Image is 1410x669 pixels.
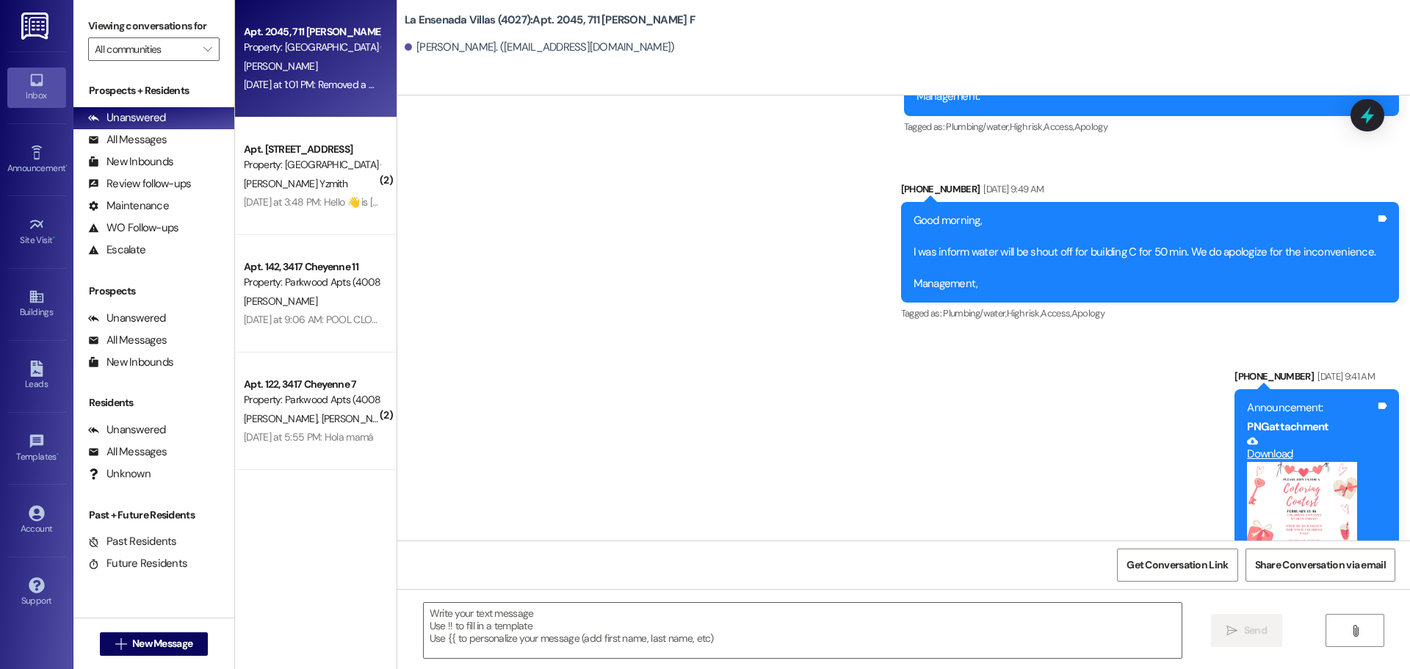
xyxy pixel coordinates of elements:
[1074,120,1107,133] span: Apology
[1127,557,1228,573] span: Get Conversation Link
[21,12,51,40] img: ResiDesk Logo
[73,83,234,98] div: Prospects + Residents
[244,412,322,425] span: [PERSON_NAME]
[914,213,1376,292] div: Good morning, I was inform water will be shout off for building C for 50 min. We do apologize for...
[88,154,173,170] div: New Inbounds
[65,161,68,171] span: •
[901,303,1400,324] div: Tagged as:
[244,392,380,408] div: Property: Parkwood Apts (4008)
[132,636,192,651] span: New Message
[203,43,211,55] i: 
[1247,400,1357,416] div: Announcement:
[244,275,380,290] div: Property: Parkwood Apts (4008)
[57,449,59,460] span: •
[244,24,380,40] div: Apt. 2045, 711 [PERSON_NAME] F
[1041,307,1071,319] span: Access ,
[7,284,66,324] a: Buildings
[244,142,380,157] div: Apt. [STREET_ADDRESS]
[244,259,380,275] div: Apt. 142, 3417 Cheyenne 11
[88,242,145,258] div: Escalate
[1226,625,1237,637] i: 
[88,110,166,126] div: Unanswered
[88,466,151,482] div: Unknown
[88,444,167,460] div: All Messages
[1245,549,1395,582] button: Share Conversation via email
[321,412,470,425] span: [PERSON_NAME] [PERSON_NAME]
[1247,462,1357,604] button: Zoom image
[1071,307,1104,319] span: Apology
[7,501,66,540] a: Account
[244,294,317,308] span: [PERSON_NAME]
[73,507,234,523] div: Past + Future Residents
[1247,419,1328,434] b: PNG attachment
[88,311,166,326] div: Unanswered
[1234,369,1399,389] div: [PHONE_NUMBER]
[405,40,675,55] div: [PERSON_NAME]. ([EMAIL_ADDRESS][DOMAIN_NAME])
[88,198,169,214] div: Maintenance
[1010,120,1044,133] span: High risk ,
[88,220,178,236] div: WO Follow-ups
[1255,557,1386,573] span: Share Conversation via email
[100,632,209,656] button: New Message
[115,638,126,650] i: 
[1044,120,1074,133] span: Access ,
[95,37,196,61] input: All communities
[88,534,177,549] div: Past Residents
[244,40,380,55] div: Property: [GEOGRAPHIC_DATA] (4027)
[88,132,167,148] div: All Messages
[7,429,66,469] a: Templates •
[244,157,380,173] div: Property: [GEOGRAPHIC_DATA] (4015)
[88,556,187,571] div: Future Residents
[244,377,380,392] div: Apt. 122, 3417 Cheyenne 7
[88,333,167,348] div: All Messages
[88,422,166,438] div: Unanswered
[980,181,1044,197] div: [DATE] 9:49 AM
[244,59,317,73] span: [PERSON_NAME]
[7,356,66,396] a: Leads
[904,116,1400,137] div: Tagged as:
[1117,549,1237,582] button: Get Conversation Link
[7,573,66,612] a: Support
[7,212,66,252] a: Site Visit •
[943,307,1006,319] span: Plumbing/water ,
[1314,369,1375,384] div: [DATE] 9:41 AM
[88,15,220,37] label: Viewing conversations for
[1007,307,1041,319] span: High risk ,
[901,181,1400,202] div: [PHONE_NUMBER]
[244,177,347,190] span: [PERSON_NAME] Yzmith
[88,355,173,370] div: New Inbounds
[7,68,66,107] a: Inbox
[946,120,1009,133] span: Plumbing/water ,
[244,430,373,444] div: [DATE] at 5:55 PM: Hola mamá
[88,176,191,192] div: Review follow-ups
[1211,614,1282,647] button: Send
[405,12,695,28] b: La Ensenada Villas (4027): Apt. 2045, 711 [PERSON_NAME] F
[73,395,234,411] div: Residents
[73,283,234,299] div: Prospects
[53,233,55,243] span: •
[244,195,689,209] div: [DATE] at 3:48 PM: Hello 👋 is [PERSON_NAME] available to speak with me about a new lease agreement
[1244,623,1267,638] span: Send
[1350,625,1361,637] i: 
[244,78,1108,91] div: [DATE] at 1:01 PM: Removed a heart from “ ([GEOGRAPHIC_DATA] (4027)): Good morning, I was inform ...
[1247,435,1357,461] a: Download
